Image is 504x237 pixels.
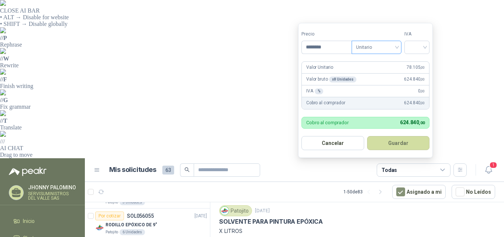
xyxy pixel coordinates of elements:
[120,229,145,235] div: 6 Unidades
[95,223,104,232] img: Company Logo
[106,221,157,228] p: RODILLO EPÓXICO DE 9"
[219,205,252,216] div: Patojito
[9,167,46,176] img: Logo peakr
[127,213,154,219] p: SOL056055
[106,229,118,235] p: Patojito
[382,166,397,174] div: Todas
[452,185,495,199] button: No Leídos
[392,185,446,199] button: Asignado a mi
[28,192,76,200] p: SERVISUMINISTROS DEL VALLE SAS
[109,165,156,175] h1: Mis solicitudes
[23,217,35,225] span: Inicio
[489,162,497,169] span: 1
[194,213,207,220] p: [DATE]
[344,186,386,198] div: 1 - 50 de 83
[184,167,190,172] span: search
[120,199,145,205] div: 3 Unidades
[106,199,118,205] p: Patojito
[221,207,229,215] img: Company Logo
[28,185,76,190] p: JHONNY PALOMINO
[255,207,270,214] p: [DATE]
[219,227,495,235] p: X LITROS
[9,214,76,228] a: Inicio
[162,166,174,175] span: 63
[219,218,323,226] p: SOLVENTE PARA PINTURA EPÓXICA
[482,163,495,177] button: 1
[95,211,124,220] div: Por cotizar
